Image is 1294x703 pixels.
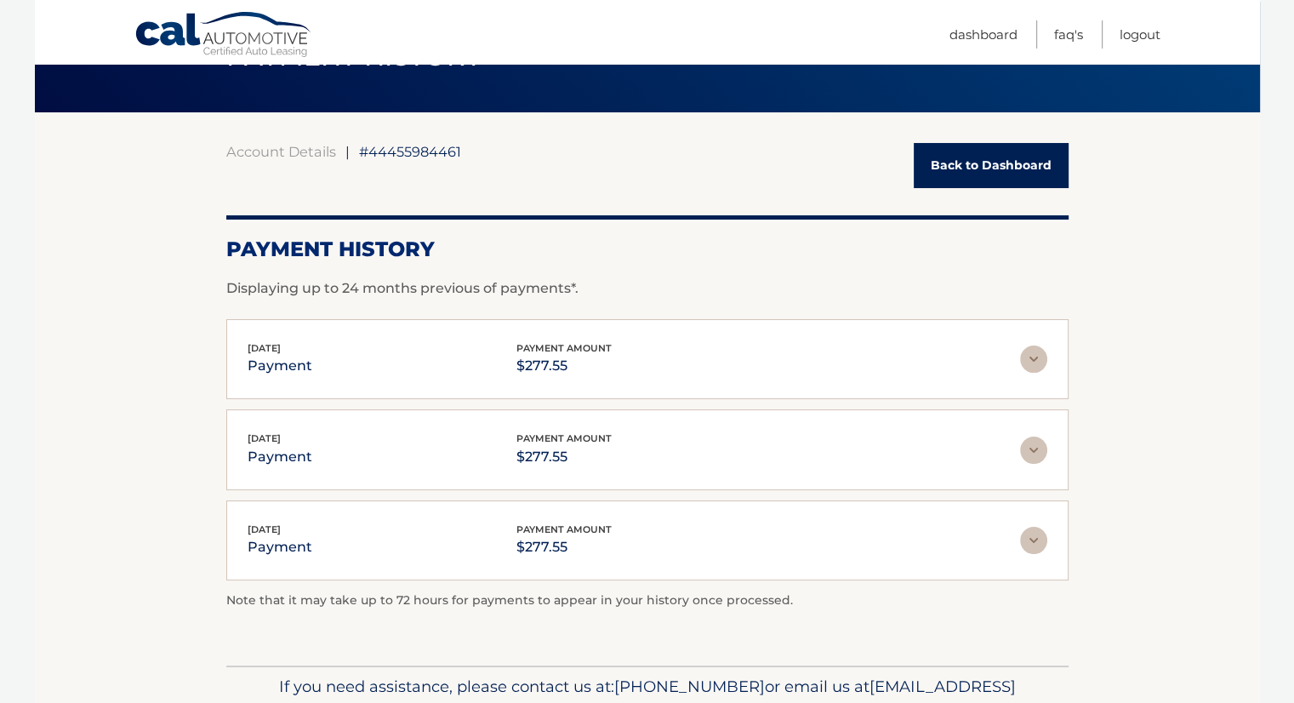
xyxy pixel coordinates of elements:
[1120,20,1160,49] a: Logout
[949,20,1018,49] a: Dashboard
[248,432,281,444] span: [DATE]
[1020,437,1047,464] img: accordion-rest.svg
[516,535,612,559] p: $277.55
[248,445,312,469] p: payment
[248,523,281,535] span: [DATE]
[226,278,1069,299] p: Displaying up to 24 months previous of payments*.
[516,523,612,535] span: payment amount
[226,237,1069,262] h2: Payment History
[516,342,612,354] span: payment amount
[914,143,1069,188] a: Back to Dashboard
[359,143,461,160] span: #44455984461
[614,677,765,696] span: [PHONE_NUMBER]
[226,143,336,160] a: Account Details
[516,445,612,469] p: $277.55
[248,535,312,559] p: payment
[248,342,281,354] span: [DATE]
[134,11,313,60] a: Cal Automotive
[248,354,312,378] p: payment
[516,354,612,378] p: $277.55
[1020,346,1047,373] img: accordion-rest.svg
[226,591,1069,611] p: Note that it may take up to 72 hours for payments to appear in your history once processed.
[1054,20,1083,49] a: FAQ's
[345,143,350,160] span: |
[516,432,612,444] span: payment amount
[1020,527,1047,554] img: accordion-rest.svg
